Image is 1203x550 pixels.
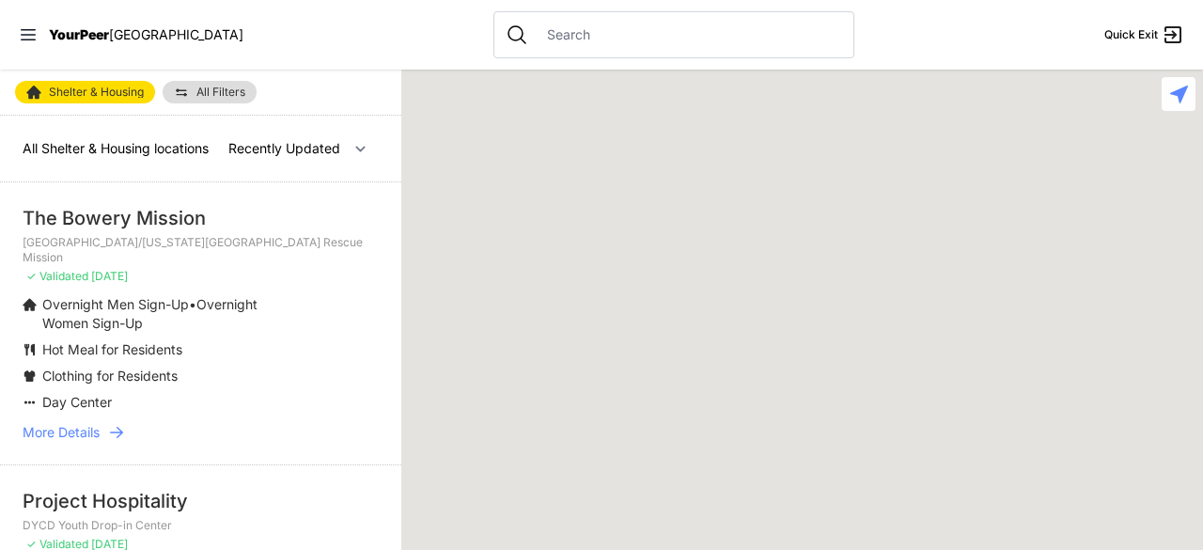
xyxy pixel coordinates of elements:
a: Shelter & Housing [15,81,155,103]
a: YourPeer[GEOGRAPHIC_DATA] [49,29,243,40]
span: Shelter & Housing [49,86,144,98]
div: Hamilton Senior Center [642,429,665,459]
a: All Filters [163,81,257,103]
p: [GEOGRAPHIC_DATA]/[US_STATE][GEOGRAPHIC_DATA] Rescue Mission [23,235,379,265]
div: Trinity Lutheran Church [770,179,793,209]
div: 820 MRT Residential Chemical Dependence Treatment Program [932,131,956,161]
a: Quick Exit [1104,24,1184,46]
span: Hot Meal for Residents [42,341,182,357]
div: Administrative Office, No Walk-Ins [617,338,641,368]
div: The Bowery Mission [23,205,379,231]
a: More Details [23,423,379,442]
span: More Details [23,423,100,442]
span: YourPeer [49,26,109,42]
span: Day Center [42,394,112,410]
span: [DATE] [91,269,128,283]
span: All Shelter & Housing locations [23,140,209,156]
div: Project Hospitality [23,488,379,514]
span: Clothing for Residents [42,368,178,384]
p: DYCD Youth Drop-in Center [23,518,379,533]
input: Search [536,25,842,44]
div: Keener Men's Shelter [1169,338,1193,368]
span: • [189,296,196,312]
span: All Filters [196,86,245,98]
span: [GEOGRAPHIC_DATA] [109,26,243,42]
span: Overnight Men Sign-Up [42,296,189,312]
span: ✓ Validated [26,269,88,283]
div: Bailey House, Inc. [1073,85,1097,115]
span: Quick Exit [1104,27,1158,42]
